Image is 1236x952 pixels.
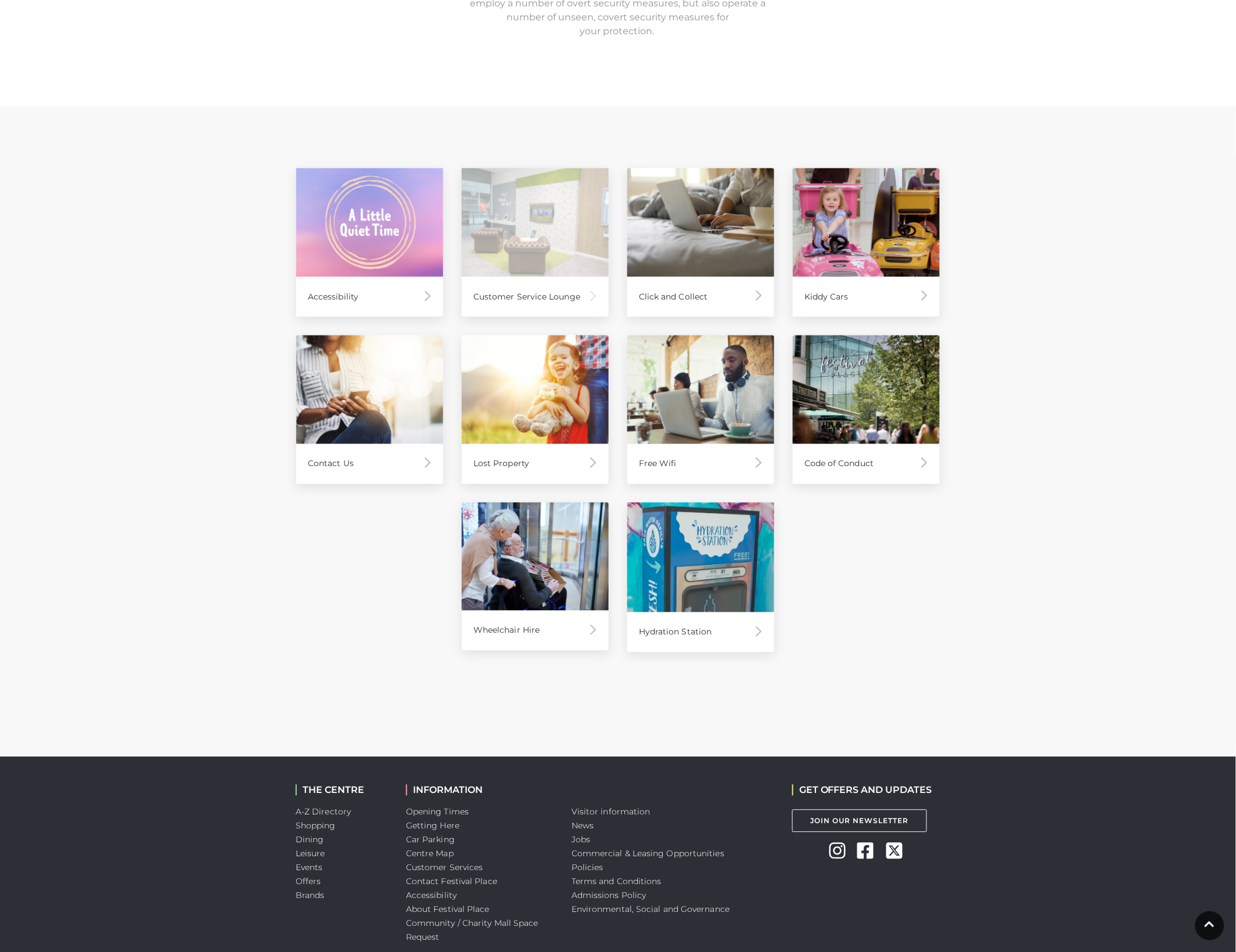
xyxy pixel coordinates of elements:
h2: THE CENTRE [296,785,389,796]
a: About Festival Place [406,904,490,915]
a: Dining [296,835,324,845]
a: Community / Charity Mall Space Request [406,918,538,943]
a: Centre Map [406,849,454,859]
div: Free Wifi [627,444,774,484]
div: Hydration Station [627,612,774,652]
a: Wheelchair Hire [462,503,609,651]
h2: INFORMATION [406,785,554,796]
a: Accessibility [296,168,443,317]
a: Join Our Newsletter [792,810,927,832]
div: Accessibility [296,277,443,317]
a: Hydration Station [627,503,774,653]
a: Brands [296,890,325,901]
a: Leisure [296,849,325,859]
a: Getting Here [406,821,459,831]
a: Jobs [572,835,590,845]
div: Click and Collect [627,277,774,317]
a: A-Z Directory [296,807,351,817]
div: Customer Service Lounge [462,277,609,317]
div: Code of Conduct [793,444,940,484]
a: Environmental, Social and Governance [572,904,730,915]
a: Commercial & Leasing Opportunities [572,849,724,859]
a: Visitor information [572,807,651,817]
a: Customer Services [406,863,483,873]
a: Accessibility [406,890,457,901]
div: Wheelchair Hire [462,611,609,651]
div: Kiddy Cars [793,277,940,317]
a: Car Parking [406,835,455,845]
a: Policies [572,863,603,873]
h2: GET OFFERS AND UPDATES [792,785,932,796]
a: Shopping [296,821,336,831]
a: Offers [296,877,321,887]
a: Free Wifi [627,336,774,484]
a: Customer Service Lounge [462,168,609,317]
a: Kiddy Cars [793,168,940,317]
a: Terms and Conditions [572,877,662,887]
a: Lost Property [462,336,609,484]
span: your protection. [580,26,654,37]
a: Opening Times [406,807,469,817]
a: Events [296,863,323,873]
a: Contact Us [296,336,443,484]
div: Contact Us [296,444,443,484]
a: Admissions Policy [572,890,646,901]
a: Code of Conduct [793,336,940,484]
a: Contact Festival Place [406,877,497,887]
a: News [572,821,594,831]
a: Click and Collect [627,168,774,317]
div: Lost Property [462,444,609,484]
